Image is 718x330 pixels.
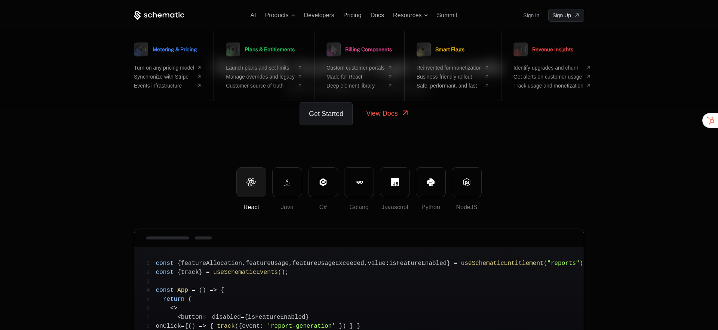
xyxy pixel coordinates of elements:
div: Javascript [380,203,409,212]
span: track [217,323,235,330]
a: Pricing [343,12,362,18]
span: = [181,323,185,330]
span: < [170,305,174,312]
span: 4 [146,286,156,295]
a: Plans & Entitlements [226,40,295,59]
a: Summit [437,12,457,18]
span: Resources [393,12,421,19]
div: Java [273,203,302,212]
span: featureUsageExceeded [292,260,364,267]
button: Java [272,167,302,197]
span: disabled [212,314,241,321]
a: Metering & Pricing [134,40,197,59]
span: featureUsage [246,260,289,267]
span: => [210,287,217,294]
span: } [339,323,343,330]
span: ( [188,323,192,330]
span: Identify upgrades and churn [513,65,583,71]
span: } [199,269,203,276]
a: Identify upgrades and churn [513,65,591,71]
button: C# [308,167,338,197]
span: Events infrastructure [134,83,194,89]
span: Revenue Insights [532,47,573,52]
span: 8 [202,313,212,322]
span: = [192,287,196,294]
span: = [454,260,458,267]
span: ( [544,260,547,267]
a: Smart Flags [417,40,464,59]
span: useSchematicEntitlement [461,260,544,267]
a: View Docs [357,102,418,125]
span: Track usage and monetization [513,83,583,89]
span: } [306,314,309,321]
span: { [177,260,181,267]
span: ( [235,323,239,330]
span: : [260,323,264,330]
span: ) [343,323,346,330]
span: Deep element library [326,83,385,89]
span: "reports" [547,260,579,267]
span: ) [202,287,206,294]
span: => [199,323,206,330]
span: onClick [156,323,181,330]
span: Made for React [326,74,385,80]
a: Custom customer portals [326,65,392,71]
a: Developers [304,12,334,18]
span: 6 [146,304,156,313]
span: ( [188,296,192,303]
span: Custom customer portals [326,65,385,71]
span: useSchematicEvents [213,269,278,276]
span: , [289,260,292,267]
span: 'report-generation' [267,323,335,330]
button: Javascript [380,167,410,197]
span: 5 [146,295,156,304]
a: [object Object] [548,9,584,22]
span: Launch plans and set limits [226,65,295,71]
span: < [177,314,181,321]
span: Sign Up [552,12,571,19]
span: event [242,323,260,330]
a: Reinvented for monetization [417,65,489,71]
span: 2 [146,268,156,277]
span: return [163,296,185,303]
a: Docs [371,12,384,18]
span: Manage overrides and legacy [226,74,295,80]
span: ( [278,269,282,276]
span: Business-friendly rollout [417,74,482,80]
div: NodeJS [452,203,481,212]
a: Safe, performant, and fast [417,83,489,89]
span: = [241,314,245,321]
a: Events infrastructure [134,83,202,89]
a: Customer source of truth [226,83,302,89]
span: Metering & Pricing [153,47,197,52]
span: , [242,260,246,267]
button: Golang [344,167,374,197]
span: featureAllocation [181,260,242,267]
a: Synchronize with Stripe [134,74,202,80]
span: isFeatureEnabled [389,260,447,267]
div: C# [309,203,338,212]
a: Sign in [523,9,539,21]
span: } [350,323,353,330]
span: Smart Flags [435,47,464,52]
button: React [236,167,266,197]
span: { [177,269,181,276]
span: const [156,269,174,276]
div: Python [416,203,445,212]
span: track [181,269,199,276]
span: const [156,260,174,267]
a: Get Started [300,102,353,125]
span: Reinvented for monetization [417,65,482,71]
a: Turn on any pricing model [134,65,202,71]
span: Plans & Entitlements [245,47,295,52]
span: Billing Components [345,47,392,52]
span: : [386,260,389,267]
span: 7 [146,313,156,322]
a: Track usage and monetization [513,83,591,89]
span: { [210,323,214,330]
span: = [206,269,210,276]
span: Synchronize with Stripe [134,74,194,80]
